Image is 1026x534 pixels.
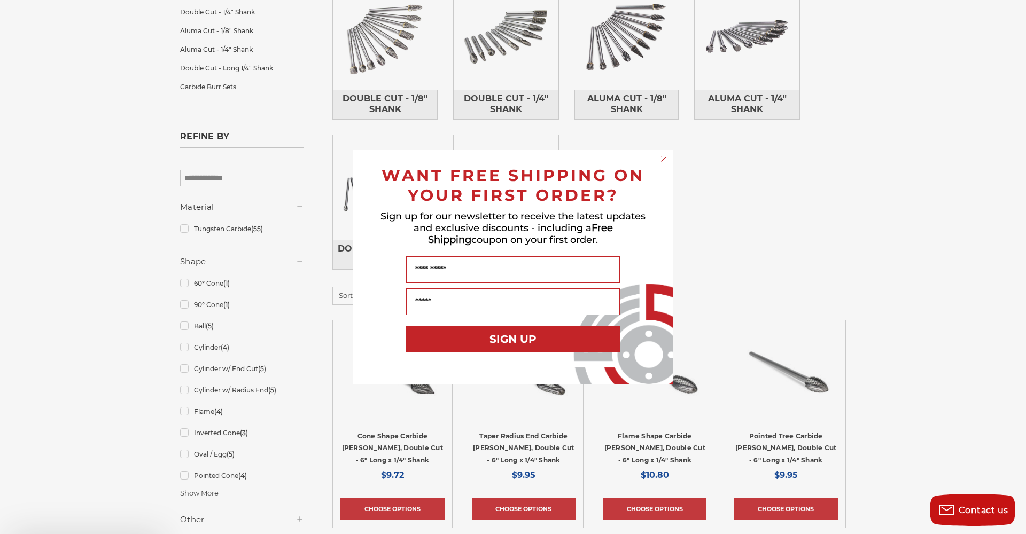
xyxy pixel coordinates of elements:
[406,326,620,352] button: SIGN UP
[658,154,669,164] button: Close dialog
[930,494,1015,526] button: Contact us
[380,210,646,246] span: Sign up for our newsletter to receive the latest updates and exclusive discounts - including a co...
[428,222,613,246] span: Free Shipping
[959,505,1008,515] span: Contact us
[382,166,644,205] span: WANT FREE SHIPPING ON YOUR FIRST ORDER?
